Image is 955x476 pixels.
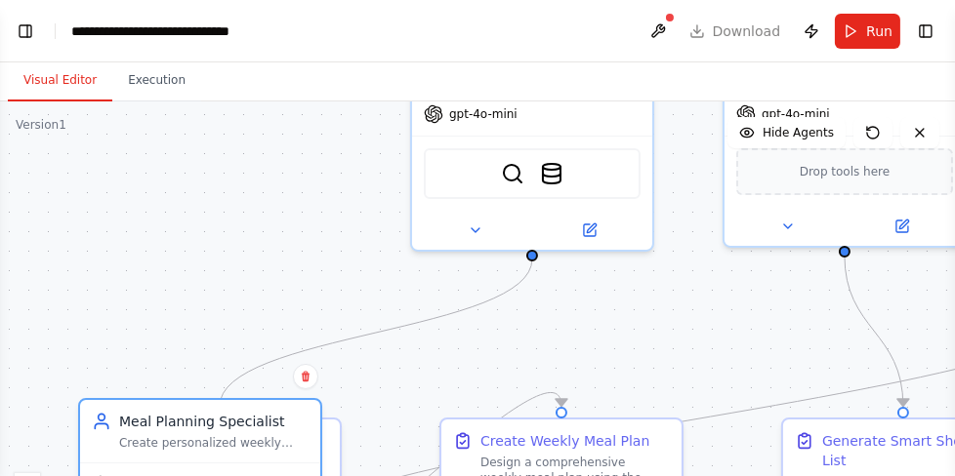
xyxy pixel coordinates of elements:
[71,21,283,41] nav: breadcrumb
[119,412,309,431] div: Meal Planning Specialist
[16,117,66,133] div: Version 1
[835,256,913,407] g: Edge from 265c73ad-4b22-416e-b9ca-83085197de06 to a66783bf-aac4-4e3f-a251-c9a69547b599
[727,117,846,148] button: Hide Agents
[449,106,518,122] span: gpt-4o-mini
[762,106,830,122] span: gpt-4o-mini
[763,125,834,140] span: Hide Agents
[912,18,939,45] button: Show right sidebar
[835,14,900,49] button: Run
[866,21,893,41] span: Run
[540,162,563,185] img: CouchbaseFTSVectorSearchTool
[112,60,201,101] button: Execution
[534,218,644,242] button: Open in side panel
[480,431,649,451] div: Create Weekly Meal Plan
[8,60,112,101] button: Visual Editor
[800,162,891,181] span: Drop tools here
[293,364,318,389] button: Delete node
[501,162,524,185] img: SerperDevTool
[210,259,542,407] g: Edge from 24ee27df-475f-4d57-82e8-29efaba41b49 to c77698a6-1ec8-4e5b-ac5e-59b7dece7eea
[12,18,39,45] button: Show left sidebar
[119,435,309,451] div: Create personalized weekly meal plans based on {dietary_preferences}, {cuisine_preferences}, and ...
[410,27,654,252] div: gpt-4o-miniSerperDevToolCouchbaseFTSVectorSearchTool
